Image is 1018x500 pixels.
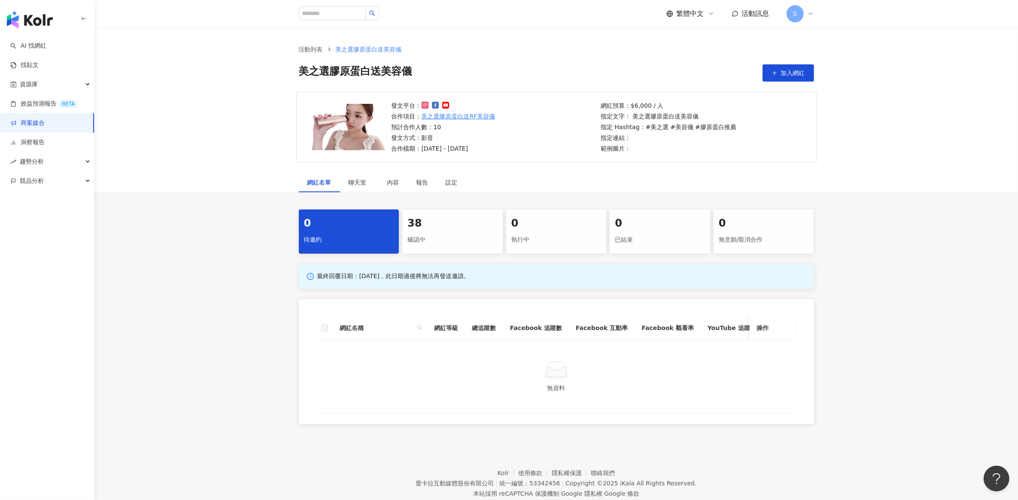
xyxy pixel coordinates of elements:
p: 最終回覆日期：[DATE]，此日期過後將無法再發送邀請。 [317,272,470,281]
a: 效益預測報告BETA [10,100,78,108]
div: 待邀約 [304,233,394,247]
span: | [559,490,561,497]
div: 0 [511,216,602,231]
img: 美之選膠原蛋白送RF美容儀 [305,104,389,150]
div: 報告 [416,178,428,187]
a: 找貼文 [10,61,39,70]
div: 設定 [446,178,458,187]
p: #美之選 [646,122,669,132]
div: Copyright © 2025 All Rights Reserved. [565,480,696,487]
span: | [495,480,498,487]
a: Google 隱私權 [561,490,602,497]
th: Facebook 追蹤數 [503,316,569,340]
p: #美容儀 [670,122,693,132]
span: 聊天室 [349,179,370,185]
div: 0 [615,216,705,231]
a: 商案媒合 [10,119,45,127]
span: | [602,490,605,497]
a: iKala [620,480,635,487]
a: 聯絡我們 [591,470,615,476]
span: S [793,9,797,18]
a: 美之選膠原蛋白送RF美容儀 [422,112,495,121]
p: 發文平台： [392,101,495,110]
a: searchAI 找網紅 [10,42,46,50]
div: 確認中 [407,233,498,247]
span: 網紅名稱 [340,323,414,333]
span: 美之選膠原蛋白送美容儀 [299,64,412,82]
div: 已結束 [615,233,705,247]
span: 本站採用 reCAPTCHA 保護機制 [473,488,639,499]
span: | [562,480,564,487]
span: 加入網紅 [781,70,805,76]
span: 趨勢分析 [20,152,44,171]
span: 資源庫 [20,75,38,94]
p: 指定連結： [601,133,736,142]
span: 競品分析 [20,171,44,191]
a: Google 條款 [604,490,639,497]
th: YouTube 追蹤數 [701,316,763,340]
div: 內容 [387,178,399,187]
p: 合作項目： [392,112,495,121]
p: 範例圖片： [601,144,736,153]
span: 美之選膠原蛋白送美容儀 [336,46,402,53]
th: 網紅等級 [428,316,465,340]
iframe: Help Scout Beacon - Open [984,466,1009,491]
p: 指定 Hashtag： [601,122,736,132]
p: 指定文字： 美之選膠原蛋白送美容儀 [601,112,736,121]
div: 執行中 [511,233,602,247]
button: 加入網紅 [763,64,814,82]
th: Facebook 觀看率 [635,316,700,340]
div: 無資料 [326,383,787,393]
a: 隱私權保護 [552,470,591,476]
div: 無意願/取消合作 [719,233,809,247]
p: 合作檔期：[DATE] - [DATE] [392,144,495,153]
a: 洞察報告 [10,138,45,147]
span: rise [10,159,16,165]
div: 38 [407,216,498,231]
span: info-circle [306,272,315,281]
div: 網紅名單 [307,178,331,187]
p: #膠原蛋白推薦 [695,122,736,132]
span: 活動訊息 [742,9,769,18]
a: 活動列表 [297,45,325,54]
span: 繁體中文 [677,9,704,18]
th: 操作 [750,316,797,340]
img: logo [7,11,53,28]
a: 使用條款 [518,470,552,476]
span: search [416,321,424,334]
span: search [369,10,375,16]
p: 預計合作人數：10 [392,122,495,132]
a: Kolr [498,470,518,476]
p: 發文方式：影音 [392,133,495,142]
div: 愛卡拉互動媒體股份有限公司 [416,480,494,487]
div: 統一編號：53342456 [499,480,560,487]
p: 網紅預算：$6,000 / 人 [601,101,736,110]
th: Facebook 互動率 [569,316,635,340]
div: 0 [304,216,394,231]
div: 0 [719,216,809,231]
span: search [417,325,422,330]
th: 總追蹤數 [465,316,503,340]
